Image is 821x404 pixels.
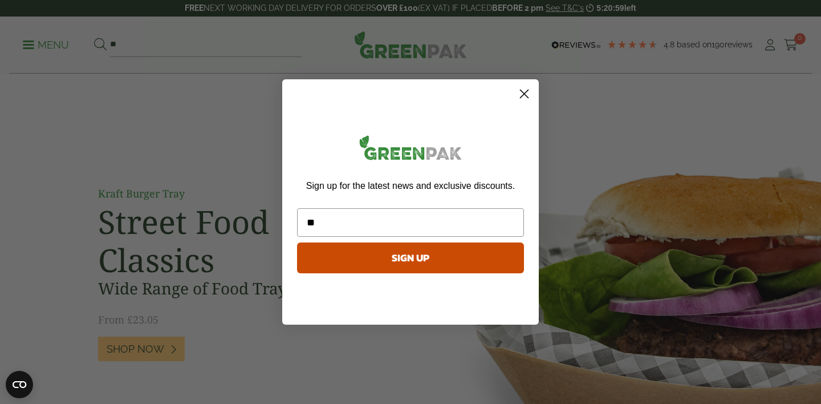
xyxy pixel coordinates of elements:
span: Sign up for the latest news and exclusive discounts. [306,181,515,191]
button: Open CMP widget [6,371,33,398]
input: Email [297,208,524,237]
button: Close dialog [514,84,534,104]
button: SIGN UP [297,243,524,273]
img: greenpak_logo [297,131,524,169]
